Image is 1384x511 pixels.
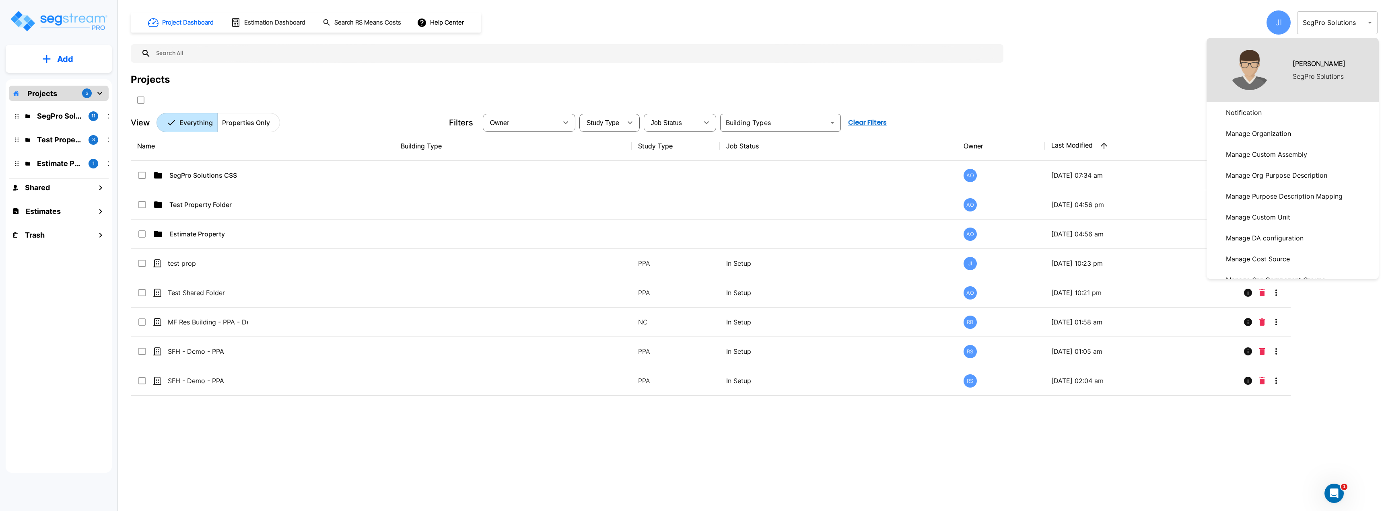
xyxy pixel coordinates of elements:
[1223,105,1265,121] p: Notification
[1324,484,1344,503] iframe: Intercom live chat
[1223,125,1294,142] p: Manage Organization
[1223,230,1307,246] p: Manage DA configuration
[1293,59,1345,68] h1: [PERSON_NAME]
[1223,209,1293,225] p: Manage Custom Unit
[1223,251,1293,267] p: Manage Cost Source
[1230,50,1270,90] img: Jay Inting
[1223,272,1328,288] p: Manage Org Component Groups
[1293,72,1344,81] p: SegPro Solutions
[1223,167,1330,183] p: Manage Org Purpose Description
[1341,484,1347,490] span: 1
[1223,188,1346,204] p: Manage Purpose Description Mapping
[1223,146,1310,162] p: Manage Custom Assembly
